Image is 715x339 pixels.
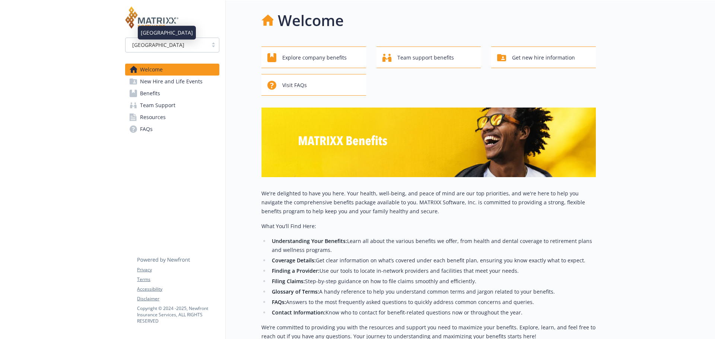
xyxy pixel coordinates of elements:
a: Team Support [125,99,219,111]
button: Get new hire information [491,47,596,68]
li: Know who to contact for benefit-related questions now or throughout the year. [270,308,596,317]
span: Team Support [140,99,175,111]
p: We're delighted to have you here. Your health, well-being, and peace of mind are our top prioriti... [261,189,596,216]
button: Team support benefits [376,47,481,68]
a: Disclaimer [137,295,219,302]
a: Benefits [125,87,219,99]
strong: Understanding Your Benefits: [272,237,347,244]
li: Step-by-step guidance on how to file claims smoothly and efficiently. [270,277,596,286]
span: Get new hire information [512,51,575,65]
span: Welcome [140,64,163,76]
p: Copyright © 2024 - 2025 , Newfront Insurance Services, ALL RIGHTS RESERVED [137,305,219,324]
p: What You’ll Find Here: [261,222,596,231]
a: Accessibility [137,286,219,292]
img: overview page banner [261,108,596,177]
button: Visit FAQs [261,74,366,96]
strong: Finding a Provider: [272,267,320,274]
strong: Coverage Details: [272,257,316,264]
a: Resources [125,111,219,123]
li: Answers to the most frequently asked questions to quickly address common concerns and queries. [270,298,596,307]
span: Visit FAQs [282,78,307,92]
span: Benefits [140,87,160,99]
li: A handy reference to help you understand common terms and jargon related to your benefits. [270,287,596,296]
a: Welcome [125,64,219,76]
span: FAQs [140,123,153,135]
span: New Hire and Life Events [140,76,203,87]
li: Get clear information on what’s covered under each benefit plan, ensuring you know exactly what t... [270,256,596,265]
span: Explore company benefits [282,51,347,65]
span: Team support benefits [397,51,454,65]
strong: FAQs: [272,298,286,306]
strong: Contact Information: [272,309,325,316]
span: [GEOGRAPHIC_DATA] [132,41,184,49]
button: Explore company benefits [261,47,366,68]
strong: Glossary of Terms: [272,288,319,295]
strong: Filing Claims: [272,278,305,285]
a: New Hire and Life Events [125,76,219,87]
li: Learn all about the various benefits we offer, from health and dental coverage to retirement plan... [270,237,596,255]
a: FAQs [125,123,219,135]
li: Use our tools to locate in-network providers and facilities that meet your needs. [270,266,596,275]
a: Terms [137,276,219,283]
span: Resources [140,111,166,123]
a: Privacy [137,266,219,273]
span: [GEOGRAPHIC_DATA] [129,41,204,49]
h1: Welcome [278,9,344,32]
